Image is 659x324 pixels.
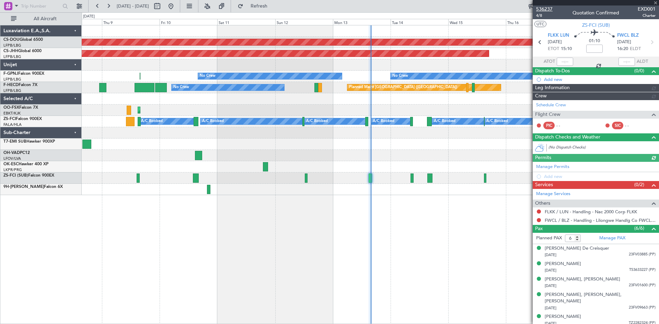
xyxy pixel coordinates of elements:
[506,19,564,25] div: Thu 16
[3,43,21,48] a: LFPB/LBG
[629,305,656,311] span: 23FV09663 (PP)
[3,162,48,166] a: OK-ESCHawker 400 XP
[234,1,276,12] button: Refresh
[391,19,448,25] div: Tue 14
[3,151,30,155] a: OH-VADPC12
[545,291,656,305] div: [PERSON_NAME], [PERSON_NAME], [PERSON_NAME]
[3,83,37,87] a: F-HECDFalcon 7X
[548,32,569,39] span: FLKK LUN
[629,283,656,288] span: 23FV01600 (PP)
[306,116,328,127] div: A/C Booked
[3,156,21,161] a: LFOV/LVA
[117,3,149,9] span: [DATE] - [DATE]
[634,181,644,188] span: (0/2)
[545,313,581,320] div: [PERSON_NAME]
[548,145,659,152] div: (No Dispatch Checks)
[3,83,19,87] span: F-HECD
[3,117,42,121] a: ZS-FCIFalcon 900EX
[535,181,553,189] span: Services
[3,173,54,178] a: ZS-FCI (SUB)Falcon 900EX
[275,19,333,25] div: Sun 12
[536,191,570,197] a: Manage Services
[333,19,391,25] div: Mon 13
[3,106,38,110] a: OO-FSXFalcon 7X
[3,122,22,127] a: FALA/HLA
[448,19,506,25] div: Wed 15
[545,305,556,311] span: [DATE]
[617,32,639,39] span: FWCL BLZ
[3,38,20,42] span: CS-DOU
[638,5,656,13] span: EXD001
[3,162,19,166] span: OK-ESC
[3,72,18,76] span: F-GPNJ
[434,116,455,127] div: A/C Booked
[545,261,581,267] div: [PERSON_NAME]
[634,67,644,74] span: (0/0)
[634,225,644,232] span: (6/6)
[3,167,22,172] a: LKPR/PRG
[141,116,163,127] div: A/C Booked
[582,22,610,29] span: ZS-FCI (SUB)
[548,39,562,46] span: [DATE]
[486,116,508,127] div: A/C Booked
[535,200,550,207] span: Others
[544,76,656,82] div: Add new
[202,116,224,127] div: A/C Booked
[545,252,556,257] span: [DATE]
[637,58,648,65] span: ALDT
[3,88,21,93] a: LFPB/LBG
[160,19,217,25] div: Fri 10
[102,19,160,25] div: Thu 9
[617,39,631,46] span: [DATE]
[3,140,55,144] a: T7-EMI SUBHawker 900XP
[545,245,609,252] div: [PERSON_NAME] De Creisquer
[629,252,656,257] span: 23FV03885 (PP)
[217,19,275,25] div: Sat 11
[3,151,20,155] span: OH-VAD
[630,46,641,52] span: ELDT
[83,14,95,20] div: [DATE]
[561,46,572,52] span: 15:10
[573,9,619,16] div: Quotation Confirmed
[589,38,600,45] span: 01:10
[535,67,570,75] span: Dispatch To-Dos
[599,235,625,242] a: Manage PAX
[535,133,600,141] span: Dispatch Checks and Weather
[548,46,559,52] span: ETOT
[3,140,26,144] span: T7-EMI SUB
[3,117,16,121] span: ZS-FCI
[535,225,543,233] span: Pax
[140,105,220,115] div: Planned Maint Kortrijk-[GEOGRAPHIC_DATA]
[536,5,553,13] span: 536237
[392,71,408,81] div: No Crew
[3,49,18,53] span: CS-JHH
[3,72,44,76] a: F-GPNJFalcon 900EX
[245,4,274,9] span: Refresh
[200,71,216,81] div: No Crew
[3,173,28,178] span: ZS-FCI (SUB)
[349,82,457,93] div: Planned Maint [GEOGRAPHIC_DATA] ([GEOGRAPHIC_DATA])
[173,82,189,93] div: No Crew
[18,16,72,21] span: All Aircraft
[3,185,44,189] span: 9H-[PERSON_NAME]
[8,13,74,24] button: All Aircraft
[544,58,555,65] span: ATOT
[545,276,620,283] div: [PERSON_NAME], [PERSON_NAME]
[3,185,63,189] a: 9H-[PERSON_NAME]Falcon 6X
[3,54,21,59] a: LFPB/LBG
[545,209,637,215] a: FLKK / LUN - Handling - Nac 2000 Corp FLKK
[3,38,43,42] a: CS-DOUGlobal 6500
[3,77,21,82] a: LFPB/LBG
[638,13,656,19] span: Charter
[3,106,19,110] span: OO-FSX
[536,235,562,242] label: Planned PAX
[617,46,628,52] span: 16:20
[545,283,556,288] span: [DATE]
[3,111,21,116] a: EBKT/KJK
[3,49,42,53] a: CS-JHHGlobal 6000
[545,268,556,273] span: [DATE]
[373,116,394,127] div: A/C Booked
[545,217,656,223] a: FWCL / BLZ - Handling - Lilongwe Handlg Co FWCL / BLZ
[21,1,60,11] input: Trip Number
[629,267,656,273] span: TS3633227 (PP)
